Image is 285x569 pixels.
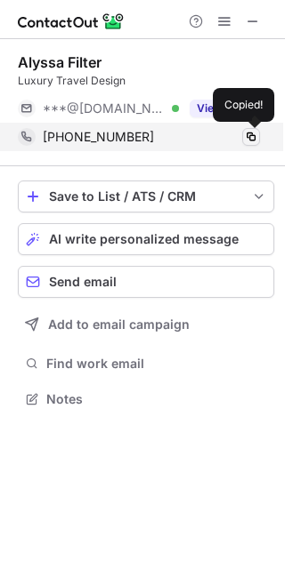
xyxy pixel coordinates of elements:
[46,356,267,372] span: Find work email
[18,53,102,71] div: Alyssa Filter
[18,180,274,212] button: save-profile-one-click
[18,223,274,255] button: AI write personalized message
[49,189,243,204] div: Save to List / ATS / CRM
[190,100,260,117] button: Reveal Button
[46,391,267,407] span: Notes
[43,129,154,145] span: [PHONE_NUMBER]
[48,317,190,332] span: Add to email campaign
[49,232,239,246] span: AI write personalized message
[18,351,274,376] button: Find work email
[18,73,274,89] div: Luxury Travel Design
[43,100,166,116] span: ***@[DOMAIN_NAME]
[18,11,125,32] img: ContactOut v5.3.10
[49,275,117,289] span: Send email
[18,309,274,341] button: Add to email campaign
[18,387,274,412] button: Notes
[18,266,274,298] button: Send email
